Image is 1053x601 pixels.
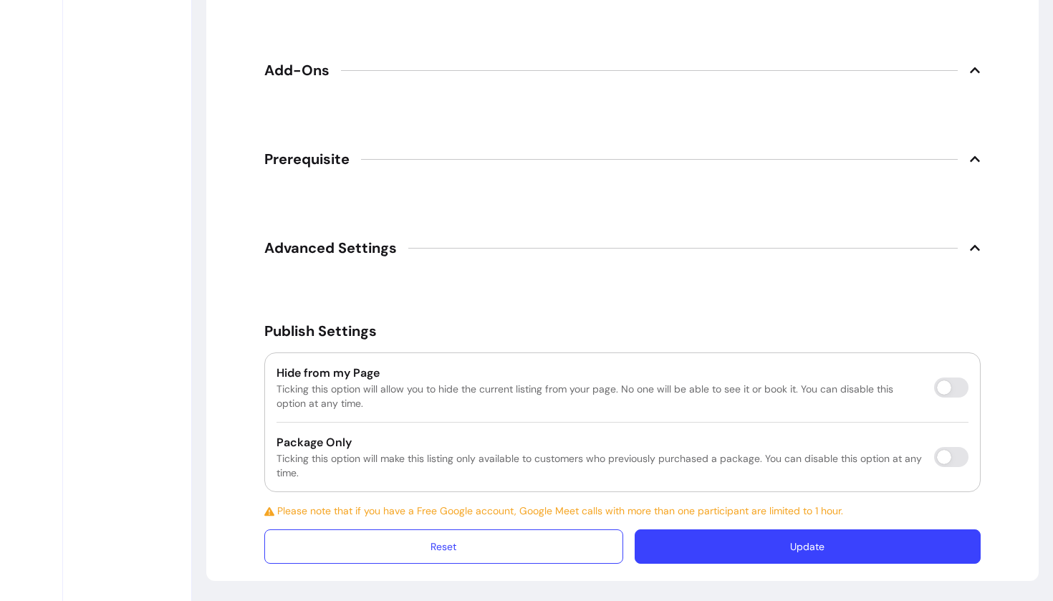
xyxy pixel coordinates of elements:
button: Update [635,529,981,564]
p: Hide from my Page [277,365,923,382]
button: Reset [264,529,623,564]
span: Please note that if you have a Free Google account, Google Meet calls with more than one particip... [264,504,981,518]
p: Package Only [277,434,923,451]
h5: Publish Settings [264,321,981,341]
p: Ticking this option will make this listing only available to customers who previously purchased a... [277,451,923,480]
p: Ticking this option will allow you to hide the current listing from your page. No one will be abl... [277,382,923,410]
span: Prerequisite [264,149,350,169]
span: Add-Ons [264,60,330,80]
span: Advanced Settings [264,238,397,258]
